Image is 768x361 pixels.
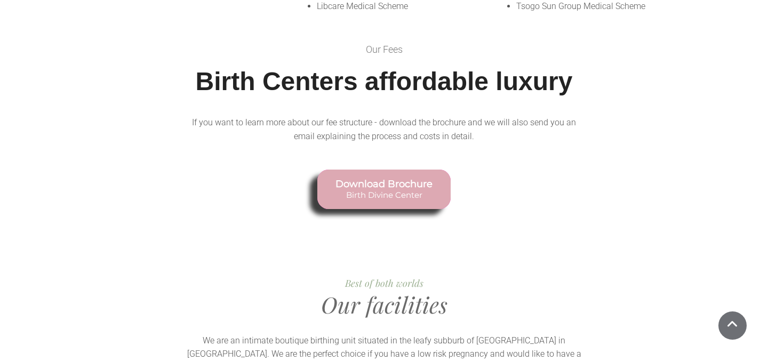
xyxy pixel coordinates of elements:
h2: Our facilities [91,293,677,316]
span: Birth Centers affordable luxury [196,67,573,95]
span: Our Fees [366,44,403,55]
a: Scroll To Top [718,311,747,340]
a: Download Brochure Birth Divine Center [317,170,451,209]
span: Birth Divine Center [335,190,433,199]
span: Download Brochure [335,179,433,190]
p: If you want to learn more about our fee structure - download the brochure and we will also send y... [187,116,581,143]
span: Best of both worlds [345,277,423,290]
